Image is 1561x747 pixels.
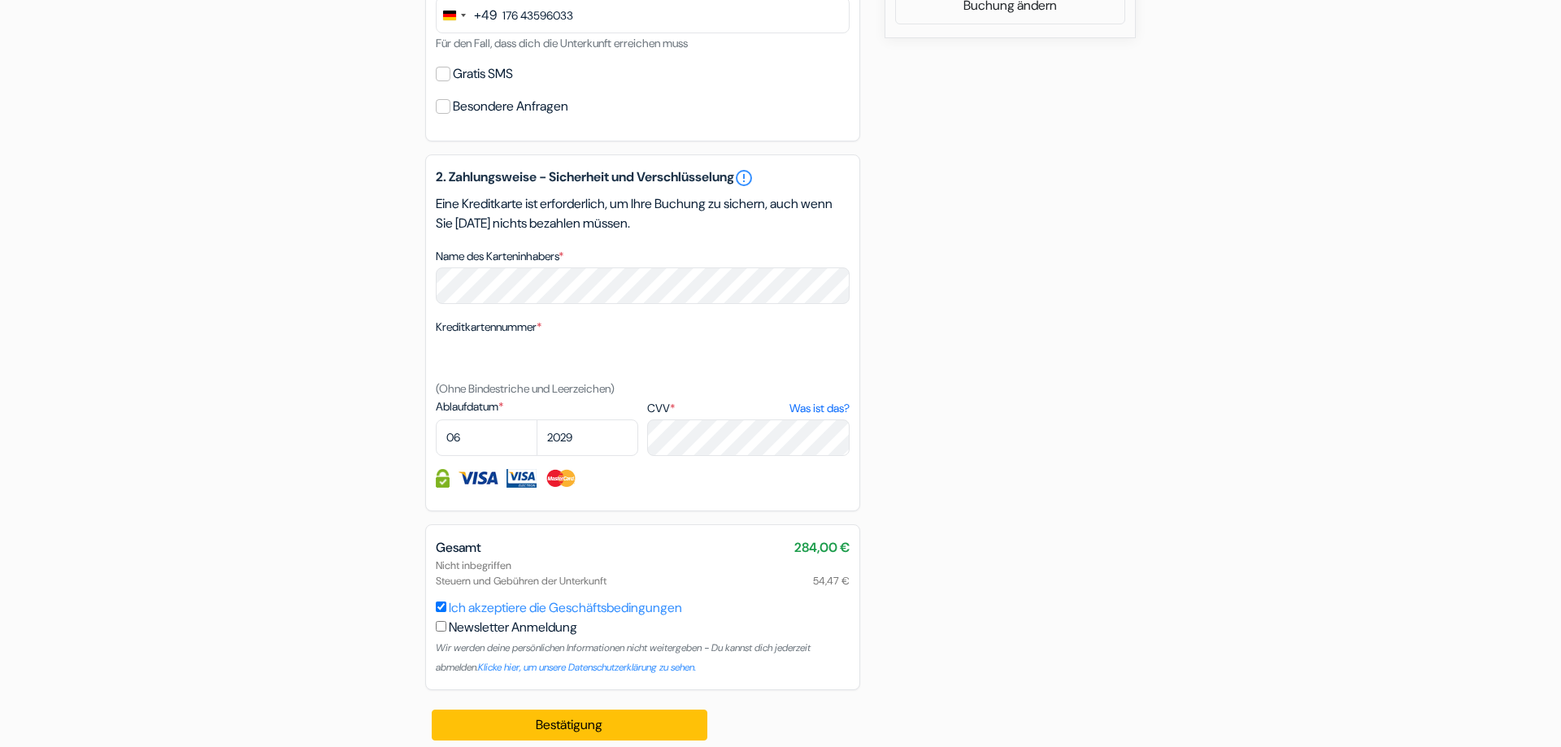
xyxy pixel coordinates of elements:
[436,381,615,396] small: (Ohne Bindestriche und Leerzeichen)
[458,469,498,488] img: Visa
[453,95,568,118] label: Besondere Anfragen
[436,558,850,588] div: Nicht inbegriffen Steuern und Gebühren der Unterkunft
[436,469,450,488] img: Kreditkarteninformationen sind vollständig verschlüsselt und gesichert
[478,661,696,674] a: Klicke hier, um unsere Datenschutzerklärung zu sehen.
[436,248,563,265] label: Name des Karteninhabers
[436,641,811,674] small: Wir werden deine persönlichen Informationen nicht weitergeben - Du kannst dich jederzeit abmelden.
[449,599,682,616] a: Ich akzeptiere die Geschäftsbedingungen
[789,400,850,417] a: Was ist das?
[545,469,578,488] img: Master Card
[436,319,541,336] label: Kreditkartennummer
[436,36,688,50] small: Für den Fall, dass dich die Unterkunft erreichen muss
[449,618,577,637] label: Newsletter Anmeldung
[507,469,536,488] img: Visa Electron
[734,168,754,188] a: error_outline
[647,400,850,417] label: CVV
[432,710,707,740] button: Bestätigung
[453,63,513,85] label: Gratis SMS
[436,398,638,415] label: Ablaufdatum
[794,538,850,558] span: 284,00 €
[436,168,850,188] h5: 2. Zahlungsweise - Sicherheit und Verschlüsselung
[436,539,481,556] span: Gesamt
[436,194,850,233] p: Eine Kreditkarte ist erforderlich, um Ihre Buchung zu sichern, auch wenn Sie [DATE] nichts bezahl...
[474,6,497,25] div: +49
[813,573,850,588] span: 54,47 €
